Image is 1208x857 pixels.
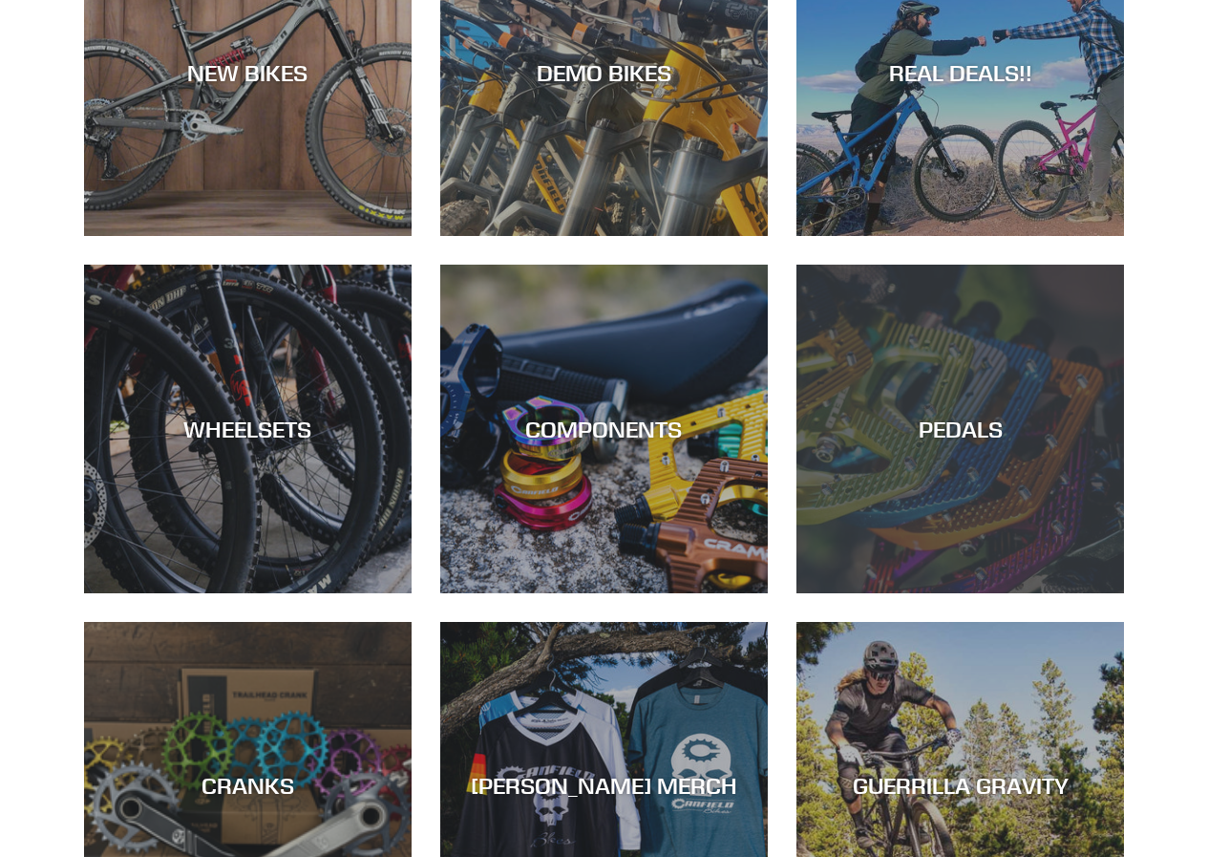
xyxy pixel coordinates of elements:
div: DEMO BIKES [440,58,768,86]
div: CRANKS [84,772,412,800]
div: NEW BIKES [84,58,412,86]
a: COMPONENTS [440,265,768,592]
div: COMPONENTS [440,416,768,443]
a: PEDALS [796,265,1124,592]
a: WHEELSETS [84,265,412,592]
div: GUERRILLA GRAVITY [796,772,1124,800]
div: [PERSON_NAME] MERCH [440,772,768,800]
div: PEDALS [796,416,1124,443]
div: WHEELSETS [84,416,412,443]
div: REAL DEALS!! [796,58,1124,86]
